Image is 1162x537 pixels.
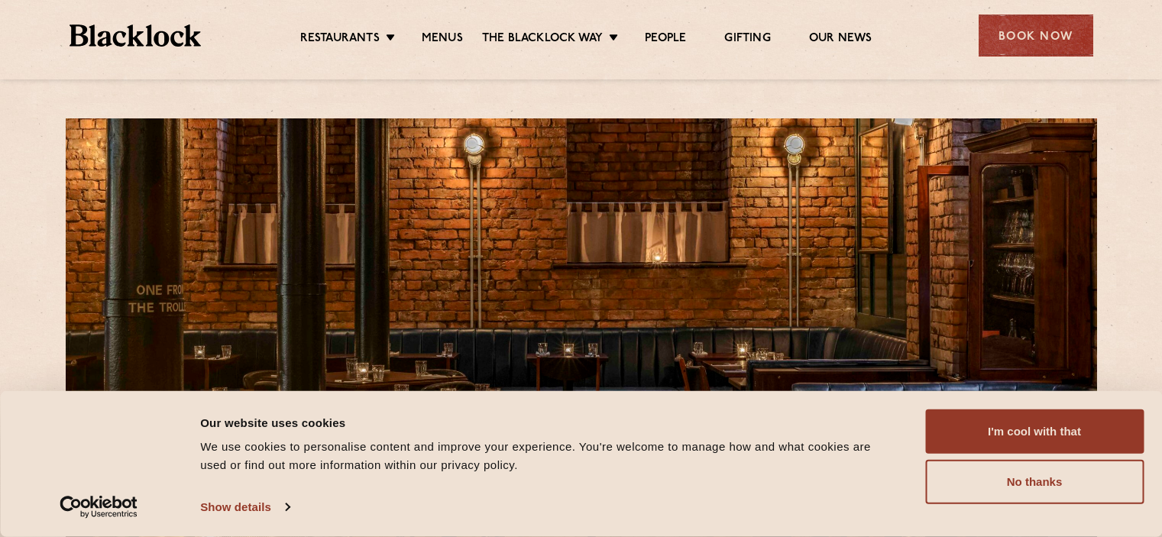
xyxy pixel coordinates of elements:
a: Restaurants [300,31,380,48]
img: BL_Textured_Logo-footer-cropped.svg [70,24,202,47]
a: Menus [422,31,463,48]
div: Book Now [979,15,1093,57]
a: Usercentrics Cookiebot - opens in a new window [32,496,166,519]
a: Show details [200,496,289,519]
button: No thanks [925,460,1144,504]
button: I'm cool with that [925,409,1144,454]
div: We use cookies to personalise content and improve your experience. You're welcome to manage how a... [200,438,891,474]
a: The Blacklock Way [482,31,603,48]
a: People [645,31,686,48]
a: Gifting [724,31,770,48]
div: Our website uses cookies [200,413,891,432]
a: Our News [809,31,872,48]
